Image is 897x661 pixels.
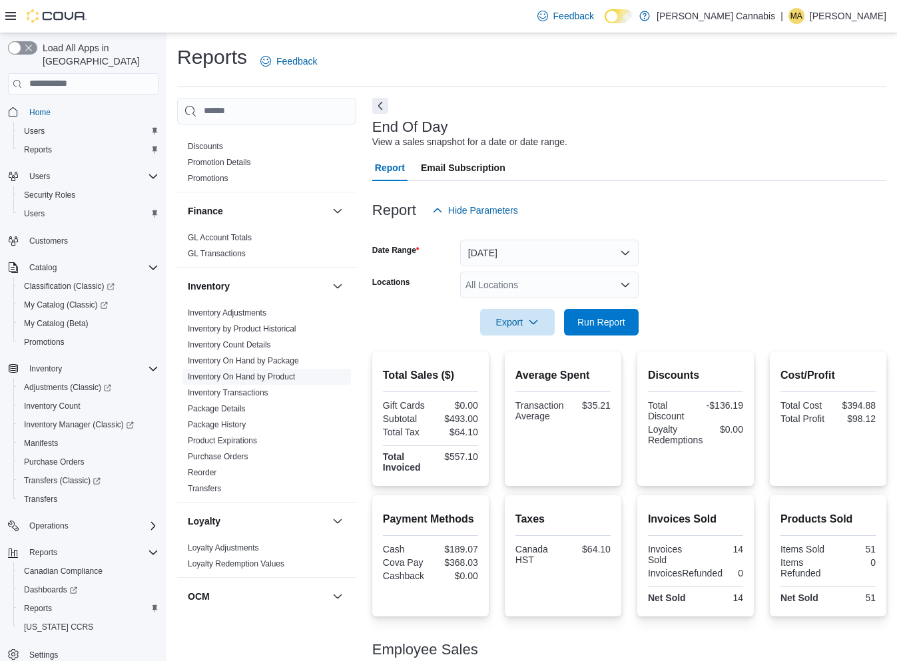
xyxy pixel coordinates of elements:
span: Canadian Compliance [19,563,158,579]
div: Cash [383,544,428,554]
h2: Cost/Profit [780,367,876,383]
span: Reports [19,142,158,158]
div: $64.10 [565,544,611,554]
span: Users [19,206,158,222]
button: Reports [24,545,63,560]
a: Adjustments (Classic) [19,379,117,395]
span: Settings [29,650,58,660]
a: Customers [24,233,73,249]
span: Reports [24,603,52,614]
div: Gift Cards [383,400,428,411]
span: Customers [24,232,158,249]
a: My Catalog (Beta) [19,316,94,331]
button: Finance [330,203,346,219]
p: [PERSON_NAME] [810,8,886,24]
h1: Reports [177,44,247,71]
a: Purchase Orders [188,452,248,461]
a: Feedback [255,48,322,75]
h2: Invoices Sold [648,511,743,527]
div: 51 [830,544,876,554]
strong: Net Sold [780,592,818,603]
span: Manifests [24,438,58,449]
span: Classification (Classic) [24,281,115,292]
a: Package Details [188,404,246,413]
div: 14 [698,592,743,603]
div: Finance [177,230,356,267]
a: Users [19,206,50,222]
div: $0.00 [433,570,478,581]
button: Operations [3,517,164,535]
div: OCM [177,615,356,636]
div: View a sales snapshot for a date or date range. [372,135,567,149]
p: [PERSON_NAME] Cannabis [657,8,775,24]
div: Mike Ainsworth [788,8,804,24]
span: Manifests [19,435,158,451]
span: Users [24,168,158,184]
span: Reports [19,600,158,616]
button: Inventory [330,278,346,294]
a: Transfers (Classic) [19,473,106,489]
span: GL Transactions [188,248,246,259]
div: 14 [698,544,743,554]
span: Transfers [188,483,221,494]
span: Inventory [29,363,62,374]
div: $64.10 [433,427,478,437]
span: Reports [24,545,158,560]
span: OCM Weekly Inventory [188,618,270,628]
span: Promotions [188,173,228,184]
span: Classification (Classic) [19,278,158,294]
div: $0.00 [433,400,478,411]
a: GL Transactions [188,249,246,258]
h3: Employee Sales [372,642,478,658]
button: Hide Parameters [427,197,523,224]
button: Inventory [3,359,164,378]
h2: Products Sold [780,511,876,527]
span: Inventory Count [19,398,158,414]
button: Open list of options [620,280,631,290]
a: Transfers (Classic) [13,471,164,490]
span: Transfers [19,491,158,507]
a: Inventory On Hand by Product [188,372,295,381]
h3: End Of Day [372,119,448,135]
span: Users [29,171,50,182]
span: Loyalty Adjustments [188,543,259,553]
a: Reports [19,142,57,158]
button: Catalog [3,258,164,277]
span: Operations [29,521,69,531]
span: Adjustments (Classic) [19,379,158,395]
span: Inventory [24,361,158,377]
div: $368.03 [433,557,478,568]
a: Inventory Adjustments [188,308,266,318]
span: Purchase Orders [19,454,158,470]
span: Promotions [19,334,158,350]
span: Report [375,154,405,181]
div: $98.12 [830,413,876,424]
span: Users [19,123,158,139]
button: Catalog [24,260,62,276]
h3: Report [372,202,416,218]
span: Home [29,107,51,118]
a: Transfers [19,491,63,507]
span: Inventory Count [24,401,81,411]
button: Reports [13,140,164,159]
h2: Average Spent [515,367,611,383]
div: Subtotal [383,413,428,424]
button: Purchase Orders [13,453,164,471]
button: OCM [188,590,327,603]
strong: Net Sold [648,592,686,603]
a: Loyalty Redemption Values [188,559,284,568]
span: Feedback [276,55,317,68]
span: Hide Parameters [448,204,518,217]
h3: Loyalty [188,515,220,528]
a: Dashboards [19,582,83,598]
strong: Total Invoiced [383,451,421,473]
span: Inventory On Hand by Package [188,355,299,366]
button: Security Roles [13,186,164,204]
span: Promotion Details [188,157,251,168]
button: OCM [330,588,346,604]
a: Inventory Manager (Classic) [19,417,139,433]
span: Reorder [188,467,216,478]
button: My Catalog (Beta) [13,314,164,333]
span: Inventory Manager (Classic) [19,417,158,433]
span: Package Details [188,403,246,414]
